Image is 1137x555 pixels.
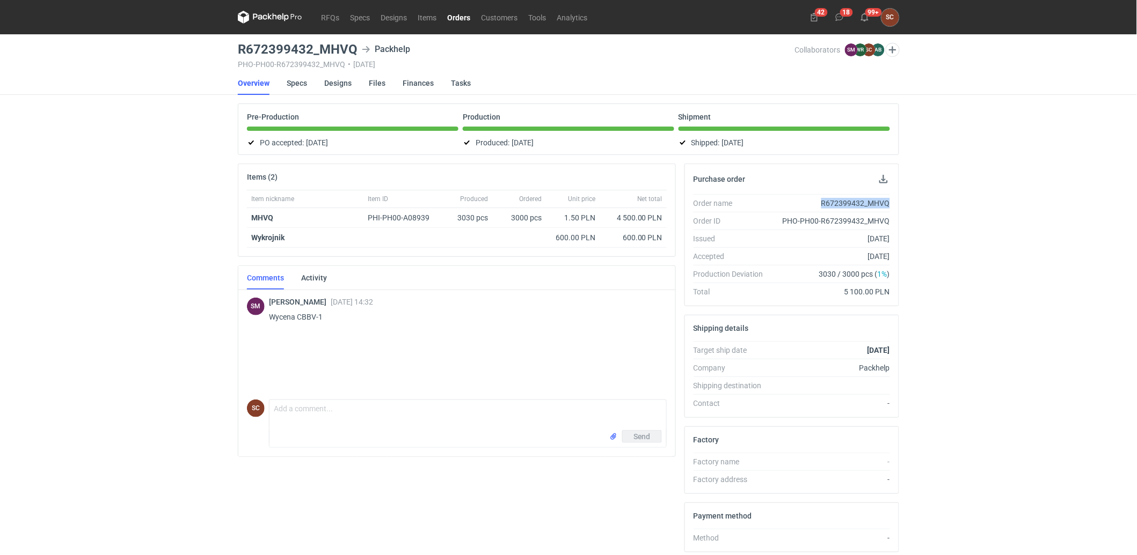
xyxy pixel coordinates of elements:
[568,195,595,203] span: Unit price
[637,195,662,203] span: Net total
[247,173,278,181] h2: Items (2)
[694,474,772,485] div: Factory address
[519,195,542,203] span: Ordered
[368,212,440,223] div: PHI-PH00-A08939
[444,208,492,228] div: 3030 pcs
[269,310,658,323] p: Wycena CBBV-1
[451,71,471,95] a: Tasks
[622,430,662,443] button: Send
[368,195,388,203] span: Item ID
[694,175,746,183] h2: Purchase order
[831,9,848,26] button: 18
[868,346,890,354] strong: [DATE]
[463,113,500,121] p: Production
[877,173,890,186] button: Download PO
[247,113,299,121] p: Pre-Production
[403,71,434,95] a: Finances
[492,208,546,228] div: 3000 pcs
[886,43,900,57] button: Edit collaborators
[251,195,294,203] span: Item nickname
[694,324,749,332] h2: Shipping details
[238,71,269,95] a: Overview
[772,233,890,244] div: [DATE]
[362,43,410,56] div: Packhelp
[694,380,772,391] div: Shipping destination
[247,399,265,417] div: Sylwia Cichórz
[694,362,772,373] div: Company
[881,9,899,26] button: SC
[819,269,890,279] span: 3030 / 3000 pcs ( )
[854,43,867,56] figcaption: WR
[476,11,523,24] a: Customers
[795,46,841,54] span: Collaborators
[287,71,307,95] a: Specs
[306,136,328,149] span: [DATE]
[251,213,273,222] strong: MHVQ
[550,232,595,243] div: 600.00 PLN
[604,232,662,243] div: 600.00 PLN
[878,270,887,278] span: 1%
[331,298,373,306] span: [DATE] 14:32
[442,11,476,24] a: Orders
[694,216,772,226] div: Order ID
[694,286,772,297] div: Total
[863,43,876,56] figcaption: SC
[772,532,890,543] div: -
[316,11,345,24] a: RFQs
[550,212,595,223] div: 1.50 PLN
[694,512,752,520] h2: Payment method
[247,136,458,149] div: PO accepted:
[324,71,352,95] a: Designs
[772,286,890,297] div: 5 100.00 PLN
[845,43,858,56] figcaption: SM
[460,195,488,203] span: Produced
[772,251,890,262] div: [DATE]
[679,136,890,149] div: Shipped:
[247,266,284,290] a: Comments
[694,198,772,209] div: Order name
[301,266,327,290] a: Activity
[348,60,351,69] span: •
[512,136,534,149] span: [DATE]
[856,9,873,26] button: 99+
[238,60,795,69] div: PHO-PH00-R672399432_MHVQ [DATE]
[806,9,823,26] button: 42
[722,136,744,149] span: [DATE]
[694,233,772,244] div: Issued
[881,9,899,26] div: Sylwia Cichórz
[694,398,772,409] div: Contact
[345,11,375,24] a: Specs
[694,269,772,279] div: Production Deviation
[463,136,674,149] div: Produced:
[694,435,719,444] h2: Factory
[238,11,302,24] svg: Packhelp Pro
[679,113,711,121] p: Shipment
[251,233,285,242] strong: Wykrojnik
[872,43,885,56] figcaption: AB
[412,11,442,24] a: Items
[247,298,265,315] figcaption: SM
[772,216,890,226] div: PHO-PH00-R672399432_MHVQ
[369,71,385,95] a: Files
[694,456,772,467] div: Factory name
[375,11,412,24] a: Designs
[772,362,890,373] div: Packhelp
[694,345,772,356] div: Target ship date
[633,433,651,440] span: Send
[694,251,772,262] div: Accepted
[772,198,890,209] div: R672399432_MHVQ
[694,532,772,543] div: Method
[247,298,265,315] div: Sebastian Markut
[523,11,551,24] a: Tools
[772,456,890,467] div: -
[269,298,331,306] span: [PERSON_NAME]
[247,399,265,417] figcaption: SC
[551,11,593,24] a: Analytics
[772,474,890,485] div: -
[604,212,662,223] div: 4 500.00 PLN
[238,43,358,56] h3: R672399432_MHVQ
[772,398,890,409] div: -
